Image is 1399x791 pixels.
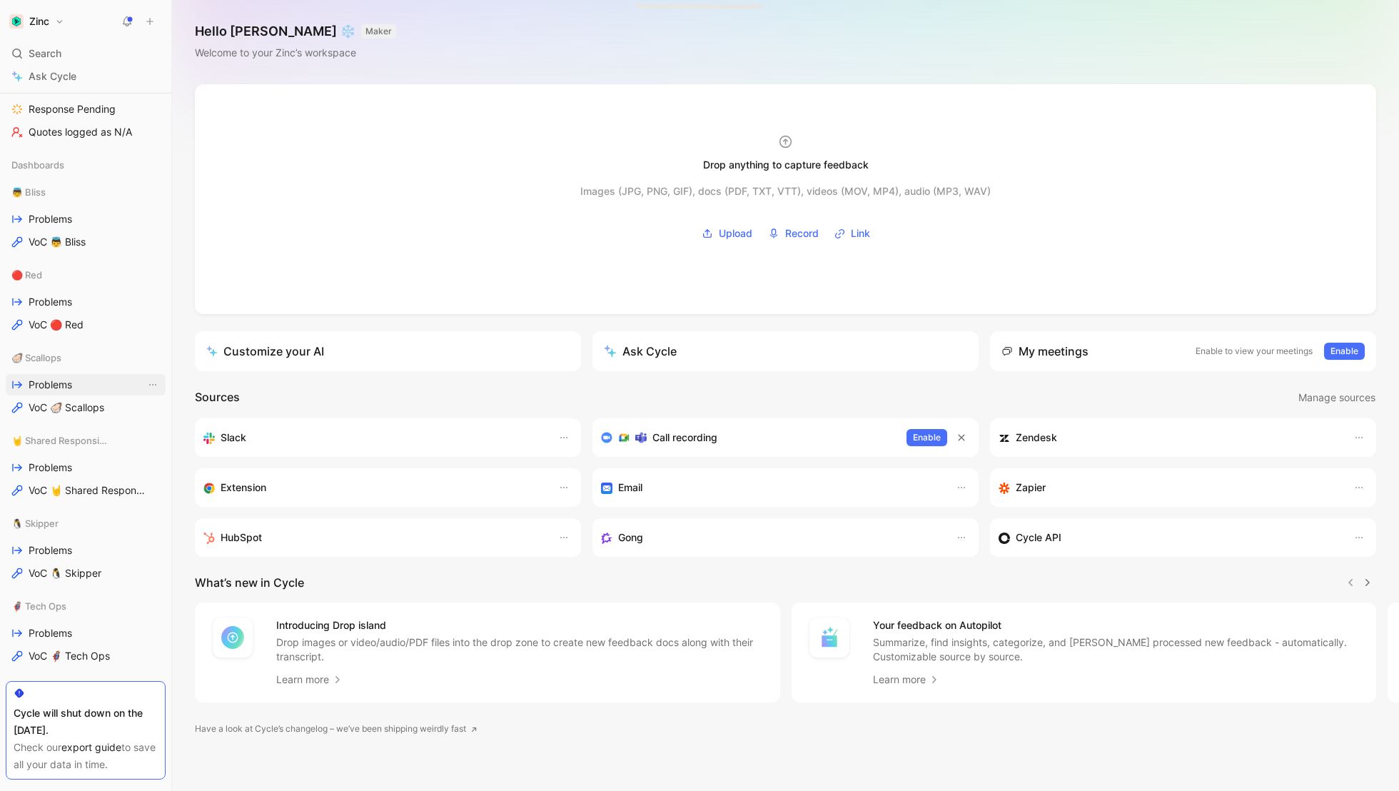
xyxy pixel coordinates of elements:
div: 👼 BlissProblemsVoC 👼 Bliss [6,181,166,253]
span: Quotes logged as N/A [29,125,132,139]
div: 🦪 Scallops [6,347,166,368]
span: 🔴 Red [11,268,42,282]
a: VoC 🐧 Skipper [6,563,166,584]
h3: Extension [221,479,266,496]
a: Learn more [276,671,343,688]
p: Drop images or video/audio/PDF files into the drop zone to create new feedback docs along with th... [276,635,763,664]
div: 🐧 Skipper [6,513,166,534]
div: Sync your customers, send feedback and get updates in Slack [203,429,544,446]
div: Sync customers & send feedback from custom sources. Get inspired by our favorite use case [999,529,1339,546]
span: 👼 Bliss [11,185,46,199]
a: VoC 🦸 Tech Ops [6,645,166,667]
div: 🐧 SkipperProblemsVoC 🐧 Skipper [6,513,166,584]
button: Enable [906,429,947,446]
a: VoC 🤘 Shared Responsibility [6,480,166,501]
span: VoC 🤘 Shared Responsibility [29,483,148,498]
div: Sync customers and create docs [999,429,1339,446]
span: Search [29,45,61,62]
span: 🤘 Shared Responsibility [11,433,108,448]
div: Capture feedback from anywhere on the web [203,479,544,496]
span: Link [851,225,870,242]
a: Problems [6,540,166,561]
a: Quotes logged as N/A [6,121,166,143]
button: View actions [146,378,160,392]
button: Record [763,223,824,244]
a: Customize your AI [195,331,581,371]
h4: Your feedback on Autopilot [873,617,1360,634]
div: 🦸 Tech Ops [6,595,166,617]
a: Have a look at Cycle’s changelog – we’ve been shipping weirdly fast [195,722,478,736]
h3: Zapier [1016,479,1046,496]
span: VoC 🦸 Tech Ops [29,649,110,663]
a: Response Pending [6,99,166,120]
h4: Introducing Drop island [276,617,763,634]
button: Ask Cycle [592,331,979,371]
h3: Cycle API [1016,529,1061,546]
div: Images (JPG, PNG, GIF), docs (PDF, TXT, VTT), videos (MOV, MP4), audio (MP3, WAV) [580,183,991,200]
div: 🤘 Shared ResponsibilityProblemsVoC 🤘 Shared Responsibility [6,430,166,501]
button: Upload [697,223,757,244]
span: Problems [29,378,72,392]
span: Manage sources [1298,389,1375,406]
span: Dashboards [11,158,64,172]
div: Check our to save all your data in time. [14,739,158,773]
img: Zinc [9,14,24,29]
a: Ask Cycle [6,66,166,87]
div: 🦪 ScallopsProblemsView actionsVoC 🦪 Scallops [6,347,166,418]
h1: Hello [PERSON_NAME] ❄️ [195,23,396,40]
span: Problems [29,460,72,475]
span: VoC 🦪 Scallops [29,400,104,415]
button: Link [829,223,875,244]
div: Search [6,43,166,64]
span: 🐧 Skipper [11,516,59,530]
div: 🔴 Red [6,264,166,286]
span: Enable [1330,344,1358,358]
span: Enable [913,430,941,445]
span: Upload [719,225,752,242]
a: Problems [6,291,166,313]
button: MAKER [361,24,396,39]
p: Summarize, find insights, categorize, and [PERSON_NAME] processed new feedback - automatically. C... [873,635,1360,664]
span: Ask Cycle [29,68,76,85]
span: VoC 🐧 Skipper [29,566,101,580]
span: Problems [29,212,72,226]
div: Customize your AI [206,343,324,360]
a: ProblemsView actions [6,374,166,395]
a: Problems [6,208,166,230]
h3: Gong [618,529,643,546]
p: Enable to view your meetings [1196,344,1313,358]
a: Problems [6,623,166,644]
div: Record & transcribe meetings from Zoom, Meet & Teams. [601,429,895,446]
h2: Sources [195,388,240,407]
button: Enable [1324,343,1365,360]
button: ZincZinc [6,11,68,31]
span: VoC 🔴 Red [29,318,84,332]
h3: Call recording [652,429,717,446]
div: 👼 Bliss [6,181,166,203]
h3: HubSpot [221,529,262,546]
div: Dashboards [6,154,166,180]
div: Dashboards [6,154,166,176]
span: Problems [29,295,72,309]
span: Record [785,225,819,242]
a: VoC 🔴 Red [6,314,166,336]
div: Capture feedback from your incoming calls [601,529,941,546]
div: Ask Cycle [604,343,677,360]
div: Forward emails to your feedback inbox [601,479,941,496]
a: VoC 🦪 Scallops [6,397,166,418]
span: 🦸 Tech Ops [11,599,66,613]
div: Drop anything to capture feedback [703,156,869,173]
div: 🦸 Tech OpsProblemsVoC 🦸 Tech Ops [6,595,166,667]
span: 🦪 Scallops [11,351,61,365]
div: Welcome to your Zinc’s workspace [195,44,396,61]
h3: Email [618,479,642,496]
a: export guide [61,741,121,753]
span: Problems [29,543,72,558]
span: Problems [29,626,72,640]
div: Capture feedback from thousands of sources with Zapier (survey results, recordings, sheets, etc). [999,479,1339,496]
h3: Slack [221,429,246,446]
a: VoC 👼 Bliss [6,231,166,253]
button: Manage sources [1298,388,1376,407]
h3: Zendesk [1016,429,1057,446]
div: 🤘 Shared Responsibility [6,430,166,451]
